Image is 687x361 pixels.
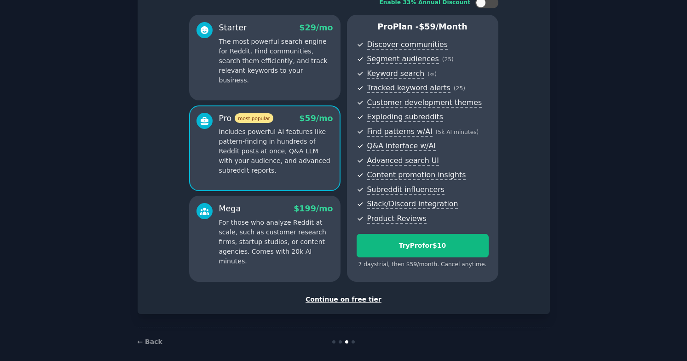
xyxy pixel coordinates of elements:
span: ( 25 ) [442,56,454,63]
span: Slack/Discord integration [367,199,458,209]
span: Advanced search UI [367,156,439,166]
p: Pro Plan - [357,21,489,33]
span: Product Reviews [367,214,427,224]
span: most popular [235,113,273,123]
div: 7 days trial, then $ 59 /month . Cancel anytime. [357,261,489,269]
span: $ 29 /mo [299,23,333,32]
span: Q&A interface w/AI [367,141,436,151]
span: $ 199 /mo [294,204,333,213]
div: Try Pro for $10 [357,241,488,250]
div: Pro [219,113,273,124]
a: ← Back [138,338,162,345]
span: Segment audiences [367,54,439,64]
span: $ 59 /month [419,22,468,31]
div: Starter [219,22,247,34]
span: Keyword search [367,69,425,79]
div: Mega [219,203,241,215]
span: Find patterns w/AI [367,127,433,137]
span: Exploding subreddits [367,112,443,122]
span: ( 5k AI minutes ) [436,129,479,135]
span: Discover communities [367,40,448,50]
span: Customer development themes [367,98,482,108]
span: ( ∞ ) [427,71,437,77]
div: Continue on free tier [147,295,540,304]
p: For those who analyze Reddit at scale, such as customer research firms, startup studios, or conte... [219,218,333,266]
button: TryProfor$10 [357,234,489,257]
p: The most powerful search engine for Reddit. Find communities, search them efficiently, and track ... [219,37,333,85]
span: Subreddit influencers [367,185,445,195]
p: Includes powerful AI features like pattern-finding in hundreds of Reddit posts at once, Q&A LLM w... [219,127,333,175]
span: Tracked keyword alerts [367,83,450,93]
span: Content promotion insights [367,170,466,180]
span: $ 59 /mo [299,114,333,123]
span: ( 25 ) [454,85,465,92]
